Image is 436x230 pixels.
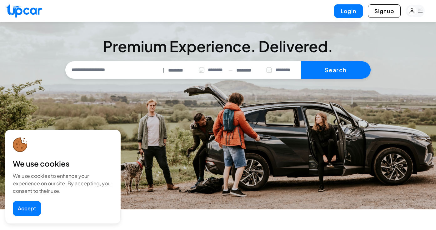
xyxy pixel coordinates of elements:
h3: Premium Experience. Delivered. [65,39,371,54]
button: Accept [13,201,41,216]
button: Login [334,4,363,18]
div: We use cookies to enhance your experience on our site. By accepting, you consent to their use. [13,172,113,195]
span: — [228,67,233,74]
img: Upcar Logo [6,4,42,17]
span: | [163,67,164,74]
button: Search [301,61,371,79]
img: cookie-icon.svg [13,137,28,152]
button: Signup [368,4,401,18]
div: We use cookies [13,158,113,168]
